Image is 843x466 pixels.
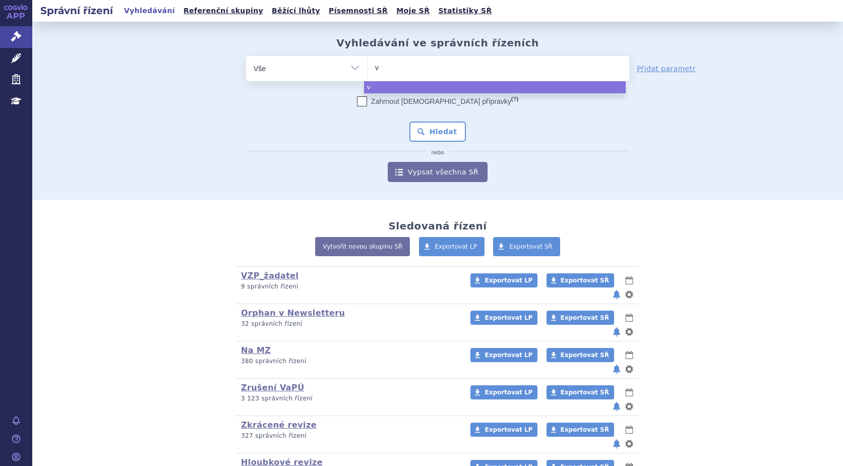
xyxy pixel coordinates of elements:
[624,312,634,324] button: lhůty
[561,426,609,433] span: Exportovat SŘ
[241,357,457,366] p: 380 správních řízení
[241,308,345,318] a: Orphan v Newsletteru
[336,37,539,49] h2: Vyhledávání ve správních řízeních
[624,386,634,398] button: lhůty
[561,352,609,359] span: Exportovat SŘ
[547,273,614,287] a: Exportovat SŘ
[485,314,532,321] span: Exportovat LP
[547,311,614,325] a: Exportovat SŘ
[269,4,323,18] a: Běžící lhůty
[637,64,696,74] a: Přidat parametr
[241,345,271,355] a: Na MZ
[180,4,266,18] a: Referenční skupiny
[364,81,626,93] li: v
[241,271,298,280] a: VZP_žadatel
[326,4,391,18] a: Písemnosti SŘ
[624,424,634,436] button: lhůty
[241,394,457,403] p: 3 123 správních řízení
[470,273,537,287] a: Exportovat LP
[485,389,532,396] span: Exportovat LP
[32,4,121,18] h2: Správní řízení
[485,352,532,359] span: Exportovat LP
[419,237,485,256] a: Exportovat LP
[612,400,622,413] button: notifikace
[509,243,553,250] span: Exportovat SŘ
[388,162,488,182] a: Vypsat všechna SŘ
[121,4,178,18] a: Vyhledávání
[624,274,634,286] button: lhůty
[624,349,634,361] button: lhůty
[357,96,518,106] label: Zahrnout [DEMOGRAPHIC_DATA] přípravky
[547,348,614,362] a: Exportovat SŘ
[241,320,457,328] p: 32 správních řízení
[624,288,634,301] button: nastavení
[393,4,433,18] a: Moje SŘ
[561,389,609,396] span: Exportovat SŘ
[547,423,614,437] a: Exportovat SŘ
[427,150,449,156] i: nebo
[493,237,560,256] a: Exportovat SŘ
[612,363,622,375] button: notifikace
[561,314,609,321] span: Exportovat SŘ
[241,420,317,430] a: Zkrácené revize
[470,385,537,399] a: Exportovat LP
[435,243,477,250] span: Exportovat LP
[624,326,634,338] button: nastavení
[624,438,634,450] button: nastavení
[241,282,457,291] p: 9 správních řízení
[315,237,410,256] a: Vytvořit novou skupinu SŘ
[409,122,466,142] button: Hledat
[547,385,614,399] a: Exportovat SŘ
[470,423,537,437] a: Exportovat LP
[561,277,609,284] span: Exportovat SŘ
[435,4,495,18] a: Statistiky SŘ
[470,311,537,325] a: Exportovat LP
[485,277,532,284] span: Exportovat LP
[624,400,634,413] button: nastavení
[388,220,487,232] h2: Sledovaná řízení
[511,96,518,102] abbr: (?)
[241,432,457,440] p: 327 správních řízení
[612,438,622,450] button: notifikace
[612,326,622,338] button: notifikace
[241,383,305,392] a: Zrušení VaPÚ
[612,288,622,301] button: notifikace
[624,363,634,375] button: nastavení
[470,348,537,362] a: Exportovat LP
[485,426,532,433] span: Exportovat LP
